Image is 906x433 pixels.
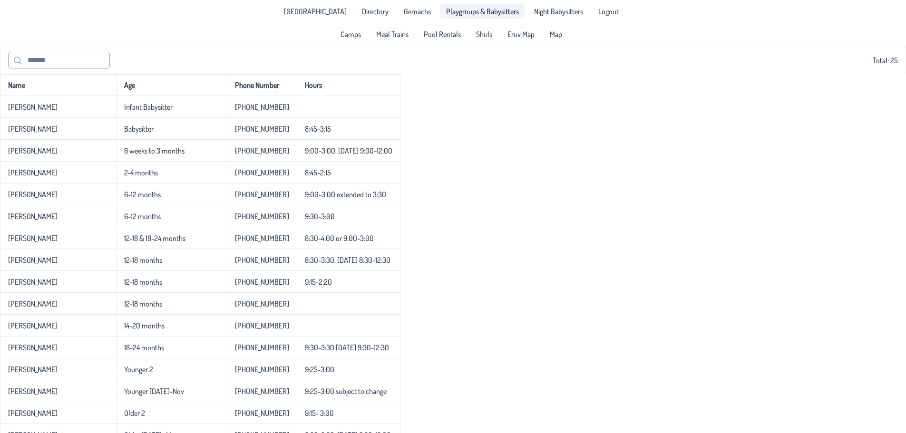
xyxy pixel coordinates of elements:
p-celleditor: [PERSON_NAME] [8,190,58,199]
p-celleditor: [PHONE_NUMBER] [235,386,289,396]
p-celleditor: [PHONE_NUMBER] [235,321,289,330]
p-celleditor: 9:15- 3:00 [305,408,334,418]
p-celleditor: 2-4 months [124,168,158,177]
a: [GEOGRAPHIC_DATA] [278,4,352,19]
p-celleditor: 8:45-3:15 [305,124,331,134]
a: Eruv Map [502,27,540,42]
th: Phone Number [227,74,297,96]
a: Night Babysitters [528,4,589,19]
p-celleditor: [PERSON_NAME] [8,386,58,396]
p-celleditor: 18-24 months [124,343,164,352]
a: Directory [356,4,394,19]
th: Age [116,74,227,96]
a: Map [544,27,568,42]
span: Logout [598,8,619,15]
p-celleditor: 9:30-3:30 [DATE] 9:30-12:30 [305,343,389,352]
span: Night Babysitters [534,8,583,15]
a: Playgroups & Babysitters [440,4,525,19]
span: Gemachs [404,8,431,15]
th: Hours [297,74,400,96]
p-celleditor: 8:45-2:15 [305,168,331,177]
span: Eruv Map [507,30,535,38]
a: Shuls [470,27,498,42]
p-celleditor: [PHONE_NUMBER] [235,124,289,134]
p-celleditor: [PERSON_NAME] [8,233,58,243]
p-celleditor: 12-18 & 18-24 months [124,233,185,243]
p-celleditor: 6-12 months [124,190,161,199]
p-celleditor: [PERSON_NAME] [8,124,58,134]
a: Meal Trains [370,27,414,42]
span: Directory [362,8,389,15]
p-celleditor: [PHONE_NUMBER] [235,365,289,374]
li: Pine Lake Park [278,4,352,19]
p-celleditor: 9:25-3:00 [305,365,334,374]
p-celleditor: [PERSON_NAME] [8,321,58,330]
p-celleditor: [PHONE_NUMBER] [235,168,289,177]
li: Logout [593,4,624,19]
span: [GEOGRAPHIC_DATA] [284,8,347,15]
span: Camps [341,30,361,38]
p-celleditor: [PHONE_NUMBER] [235,343,289,352]
p-celleditor: [PHONE_NUMBER] [235,102,289,112]
p-celleditor: [PHONE_NUMBER] [235,146,289,155]
p-celleditor: [PERSON_NAME] [8,255,58,265]
p-celleditor: 6 weeks to 3 months [124,146,185,155]
p-celleditor: 6-12 months [124,212,161,221]
a: Camps [335,27,367,42]
p-celleditor: 12-18 months [124,299,162,308]
p-celleditor: [PERSON_NAME] [8,343,58,352]
p-celleditor: 9:00-3:00, [DATE] 9:00-12:00 [305,146,392,155]
p-celleditor: [PHONE_NUMBER] [235,408,289,418]
p-celleditor: [PHONE_NUMBER] [235,233,289,243]
a: Gemachs [398,4,437,19]
p-celleditor: [PERSON_NAME] [8,212,58,221]
p-celleditor: [PERSON_NAME] [8,146,58,155]
p-celleditor: 9:15-2:20 [305,277,332,287]
p-celleditor: [PERSON_NAME] [8,299,58,308]
p-celleditor: [PERSON_NAME] [8,102,58,112]
p-celleditor: Infant Babysitter [124,102,173,112]
p-celleditor: 9:30-3:00 [305,212,335,221]
span: Pool Rentals [424,30,461,38]
p-celleditor: Younger [DATE]-Nov [124,386,184,396]
div: Total: 25 [8,52,898,68]
p-celleditor: 9:00-3:00 extended to 3:30 [305,190,386,199]
p-celleditor: 14-20 months [124,321,165,330]
p-celleditor: Babysitter [124,124,154,134]
p-celleditor: [PHONE_NUMBER] [235,190,289,199]
p-celleditor: 12-18 months [124,277,162,287]
a: Pool Rentals [418,27,467,42]
p-celleditor: [PERSON_NAME] [8,168,58,177]
p-celleditor: 12-18 months [124,255,162,265]
span: Meal Trains [376,30,409,38]
p-celleditor: [PHONE_NUMBER] [235,277,289,287]
p-celleditor: [PHONE_NUMBER] [235,299,289,308]
p-celleditor: Younger 2 [124,365,153,374]
p-celleditor: [PHONE_NUMBER] [235,212,289,221]
p-celleditor: Older 2 [124,408,145,418]
p-celleditor: 9:25-3:00 subject to change [305,386,387,396]
p-celleditor: [PHONE_NUMBER] [235,255,289,265]
p-celleditor: [PERSON_NAME] [8,277,58,287]
span: Playgroups & Babysitters [446,8,519,15]
span: Map [550,30,562,38]
p-celleditor: 8:30-3:30, [DATE] 8:30-12:30 [305,255,390,265]
span: Shuls [476,30,492,38]
p-celleditor: 8:30-4:00 or 9:00-3:00 [305,233,374,243]
p-celleditor: [PERSON_NAME] [8,408,58,418]
p-celleditor: [PERSON_NAME] [8,365,58,374]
